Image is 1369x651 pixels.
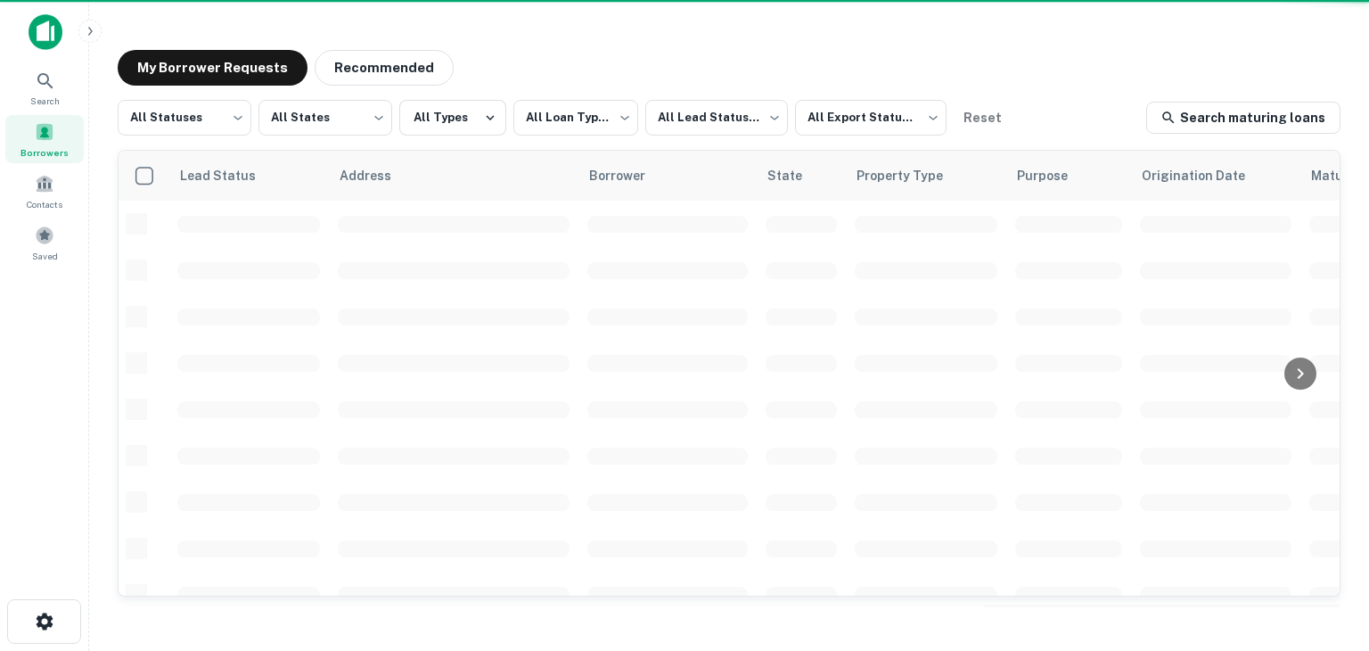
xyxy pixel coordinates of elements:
a: Search maturing loans [1146,102,1340,134]
span: Purpose [1017,165,1091,186]
span: Address [340,165,414,186]
a: Saved [5,218,84,267]
th: Borrower [578,151,757,201]
span: State [767,165,825,186]
span: Borrower [589,165,668,186]
th: Purpose [1006,151,1131,201]
iframe: Chat Widget [1280,508,1369,594]
th: Origination Date [1131,151,1300,201]
a: Contacts [5,167,84,215]
a: Borrowers [5,115,84,163]
div: All Loan Types [513,95,638,141]
th: Property Type [846,151,1006,201]
button: Reset [954,100,1011,136]
button: Recommended [315,50,454,86]
span: Contacts [27,197,62,211]
span: Lead Status [179,165,279,186]
span: Borrowers [20,145,69,160]
div: All Statuses [118,95,251,141]
button: My Borrower Requests [118,50,307,86]
th: State [757,151,846,201]
th: Address [329,151,578,201]
th: Lead Status [168,151,329,201]
div: All Export Statuses [795,95,947,141]
span: Property Type [857,165,966,186]
div: All Lead Statuses [645,95,788,141]
img: capitalize-icon.png [29,14,62,50]
span: Saved [32,249,58,263]
div: All States [258,95,392,141]
a: Search [5,63,84,111]
span: Search [30,94,60,108]
span: Origination Date [1142,165,1268,186]
button: All Types [399,100,506,136]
